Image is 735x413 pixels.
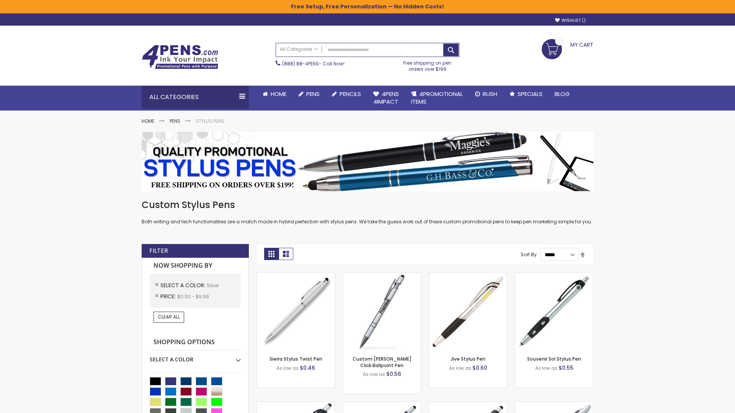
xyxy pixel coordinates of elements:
[515,402,593,408] a: Twist Highlighter-Pen Stylus Combo-Silver
[264,248,279,260] strong: Grid
[257,272,335,279] a: Stypen-35-Silver
[395,57,460,72] div: Free shipping on pen orders over $199
[555,90,570,98] span: Blog
[306,90,320,98] span: Pens
[257,402,335,408] a: React Stylus Grip Pen-Silver
[158,314,180,320] span: Clear All
[207,282,219,289] span: Silver
[257,273,335,350] img: Stypen-35-Silver
[469,86,503,102] a: Rush
[451,356,485,362] a: Jive Stylus Pen
[343,402,421,408] a: Epiphany Stylus Pens-Silver
[196,118,224,124] strong: Stylus Pens
[142,86,249,109] div: All Categories
[559,364,573,372] span: $0.55
[150,334,241,351] strong: Shopping Options
[405,86,469,111] a: 4PROMOTIONALITEMS
[535,365,557,371] span: As low as
[177,293,209,300] span: $0.00 - $9.99
[300,364,315,372] span: $0.46
[150,258,241,274] strong: Now Shopping by
[515,273,593,350] img: Souvenir Sol Stylus Pen-Silver
[170,118,180,124] a: Pens
[269,356,322,362] a: Sierra Stylus Twist Pen
[386,370,401,378] span: $0.56
[256,86,292,102] a: Home
[343,272,421,279] a: Custom Alex II Click Ballpoint Pen-Silver
[326,86,367,102] a: Pencils
[515,272,593,279] a: Souvenir Sol Stylus Pen-Silver
[429,273,507,350] img: Jive Stylus Pen-Silver
[142,199,593,211] h1: Custom Stylus Pens
[411,90,463,106] span: 4PROMOTIONAL ITEMS
[483,90,497,98] span: Rush
[282,60,319,67] a: (888) 88-4PENS
[142,132,593,191] img: Stylus Pens
[373,90,399,106] span: 4Pens 4impact
[149,247,168,255] strong: Filter
[340,90,361,98] span: Pencils
[472,364,487,372] span: $0.60
[271,90,286,98] span: Home
[429,272,507,279] a: Jive Stylus Pen-Silver
[154,312,184,322] a: Clear All
[282,60,345,67] span: - Call Now!
[521,251,537,258] label: Sort By
[160,281,207,289] span: Select A Color
[160,293,177,300] span: Price
[549,86,576,102] a: Blog
[343,273,421,350] img: Custom Alex II Click Ballpoint Pen-Silver
[280,46,318,52] span: All Categories
[142,45,218,69] img: 4Pens Custom Pens and Promotional Products
[367,86,405,111] a: 4Pens4impact
[449,365,471,371] span: As low as
[518,90,542,98] span: Specials
[555,18,586,23] a: Wishlist
[527,356,581,362] a: Souvenir Sol Stylus Pen
[142,118,154,124] a: Home
[353,356,412,368] a: Custom [PERSON_NAME] Click Ballpoint Pen
[276,43,322,56] a: All Categories
[292,86,326,102] a: Pens
[363,371,385,377] span: As low as
[276,365,299,371] span: As low as
[150,350,241,363] div: Select A Color
[503,86,549,102] a: Specials
[142,199,593,225] div: Both writing and tech functionalities are a match made in hybrid perfection with stylus pens. We ...
[429,402,507,408] a: Souvenir® Emblem Stylus Pen-Silver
